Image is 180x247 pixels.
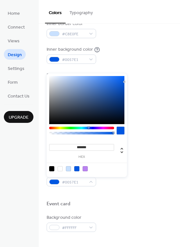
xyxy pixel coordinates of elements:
[49,155,114,159] label: hex
[62,225,86,231] span: #FFFFFF
[9,114,29,121] span: Upgrade
[4,63,28,73] a: Settings
[62,56,86,63] span: #0057E1
[8,65,24,72] span: Settings
[4,49,26,60] a: Design
[8,10,20,17] span: Home
[8,79,18,86] span: Form
[4,111,33,123] button: Upgrade
[4,8,24,18] a: Home
[47,201,70,208] div: Event card
[8,93,30,100] span: Contact Us
[66,166,71,171] div: rgb(200, 224, 254)
[8,24,25,31] span: Connect
[83,166,88,171] div: rgb(186, 131, 240)
[47,72,95,79] div: Default event color
[74,166,79,171] div: rgb(0, 87, 225)
[47,214,95,221] div: Background color
[62,31,86,38] span: #C8E0FE
[62,179,86,186] span: #0057E1
[47,21,95,27] div: Inner border color
[58,166,63,171] div: rgb(255, 255, 255)
[4,35,23,46] a: Views
[4,90,33,101] a: Contact Us
[8,52,22,58] span: Design
[49,166,54,171] div: rgb(0, 0, 0)
[4,21,29,32] a: Connect
[4,77,22,87] a: Form
[47,46,93,53] div: Inner background color
[8,38,20,45] span: Views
